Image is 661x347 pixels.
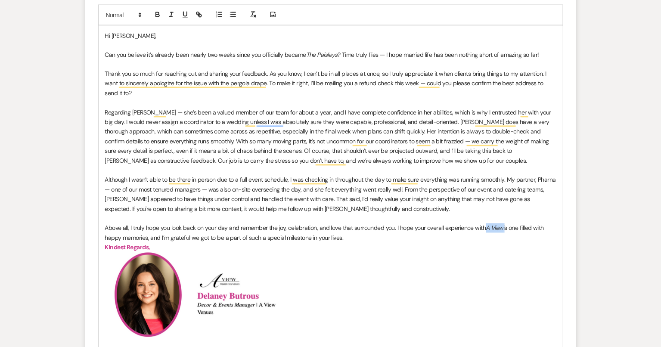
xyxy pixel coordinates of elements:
[105,50,556,59] p: Can you believe it’s already been nearly two weeks since you officially became ? Time truly flies...
[105,69,556,98] p: Thank you so much for reaching out and sharing your feedback. As you know, I can’t be in all plac...
[105,31,556,40] p: Hi [PERSON_NAME],
[193,273,287,316] img: Screenshot 2024-08-29 at 1.40.01 PM.png
[105,253,191,337] img: 3.png
[105,244,150,251] strong: Kindest Regards,
[105,175,556,214] p: Although I wasn’t able to be there in person due to a full event schedule, I was checking in thro...
[486,224,504,232] em: A View
[306,51,338,59] em: The Paisleys
[105,108,556,166] p: Regarding [PERSON_NAME] — she’s been a valued member of our team for about a year, and I have com...
[105,223,556,243] p: Above all, I truly hope you look back on your day and remember the joy, celebration, and love tha...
